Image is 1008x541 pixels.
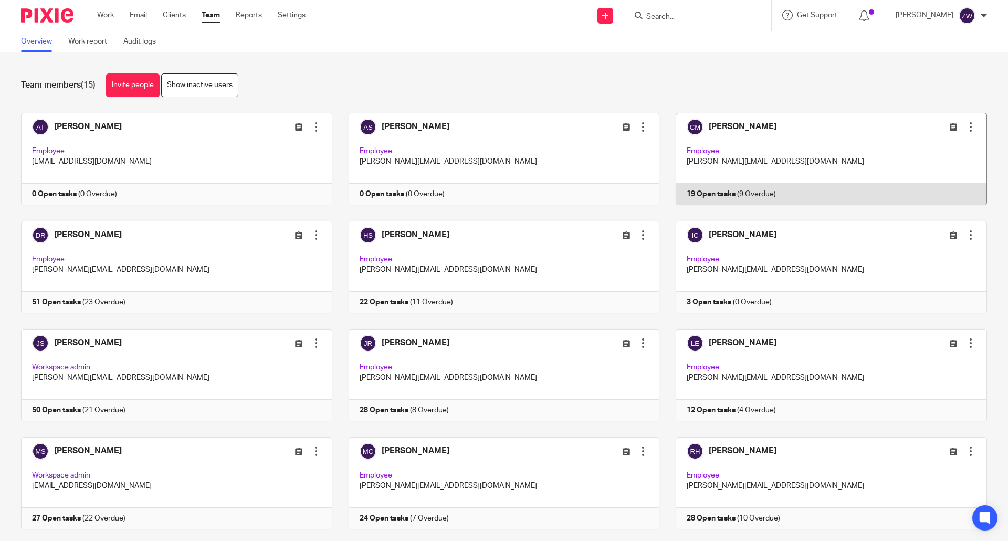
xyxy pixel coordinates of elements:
[21,8,73,23] img: Pixie
[81,81,96,89] span: (15)
[161,73,238,97] a: Show inactive users
[106,73,160,97] a: Invite people
[959,7,975,24] img: svg%3E
[202,10,220,20] a: Team
[278,10,306,20] a: Settings
[97,10,114,20] a: Work
[21,80,96,91] h1: Team members
[645,13,740,22] input: Search
[68,31,115,52] a: Work report
[236,10,262,20] a: Reports
[123,31,164,52] a: Audit logs
[896,10,953,20] p: [PERSON_NAME]
[21,31,60,52] a: Overview
[130,10,147,20] a: Email
[797,12,837,19] span: Get Support
[163,10,186,20] a: Clients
